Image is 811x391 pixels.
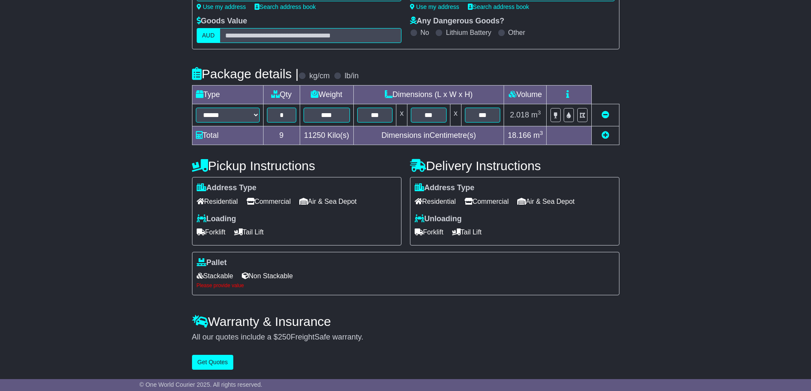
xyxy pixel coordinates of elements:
span: 250 [278,333,291,341]
sup: 3 [540,130,543,136]
h4: Delivery Instructions [410,159,619,173]
a: Use my address [197,3,246,10]
a: Add new item [602,131,609,140]
h4: Pickup Instructions [192,159,401,173]
td: Qty [263,86,300,104]
span: Tail Lift [234,225,264,239]
label: Pallet [197,258,227,268]
span: Forklift [415,225,444,239]
span: © One World Courier 2025. All rights reserved. [140,381,263,388]
label: Address Type [197,183,257,193]
label: Goods Value [197,17,247,26]
span: Non Stackable [242,269,293,283]
span: Residential [415,195,456,208]
a: Search address book [255,3,316,10]
td: Dimensions (L x W x H) [353,86,504,104]
button: Get Quotes [192,355,234,370]
span: Commercial [246,195,291,208]
h4: Warranty & Insurance [192,314,619,328]
label: Address Type [415,183,475,193]
label: AUD [197,28,221,43]
span: m [533,131,543,140]
span: 18.166 [508,131,531,140]
label: No [421,29,429,37]
div: All our quotes include a $ FreightSafe warranty. [192,333,619,342]
td: Kilo(s) [300,126,353,145]
span: Forklift [197,225,226,239]
label: Lithium Battery [446,29,491,37]
td: Volume [504,86,547,104]
span: Air & Sea Depot [517,195,575,208]
label: Loading [197,214,236,224]
td: Weight [300,86,353,104]
span: Commercial [464,195,509,208]
td: 9 [263,126,300,145]
span: m [531,111,541,119]
label: kg/cm [309,71,330,81]
td: Type [192,86,263,104]
label: Any Dangerous Goods? [410,17,504,26]
sup: 3 [538,109,541,116]
h4: Package details | [192,67,299,81]
td: x [396,104,407,126]
span: Tail Lift [452,225,482,239]
span: 2.018 [510,111,529,119]
td: Total [192,126,263,145]
td: Dimensions in Centimetre(s) [353,126,504,145]
a: Use my address [410,3,459,10]
a: Remove this item [602,111,609,119]
td: x [450,104,461,126]
span: Stackable [197,269,233,283]
label: Other [508,29,525,37]
div: Please provide value [197,283,615,288]
label: lb/in [344,71,358,81]
a: Search address book [468,3,529,10]
span: Residential [197,195,238,208]
span: 11250 [304,131,325,140]
label: Unloading [415,214,462,224]
span: Air & Sea Depot [299,195,357,208]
